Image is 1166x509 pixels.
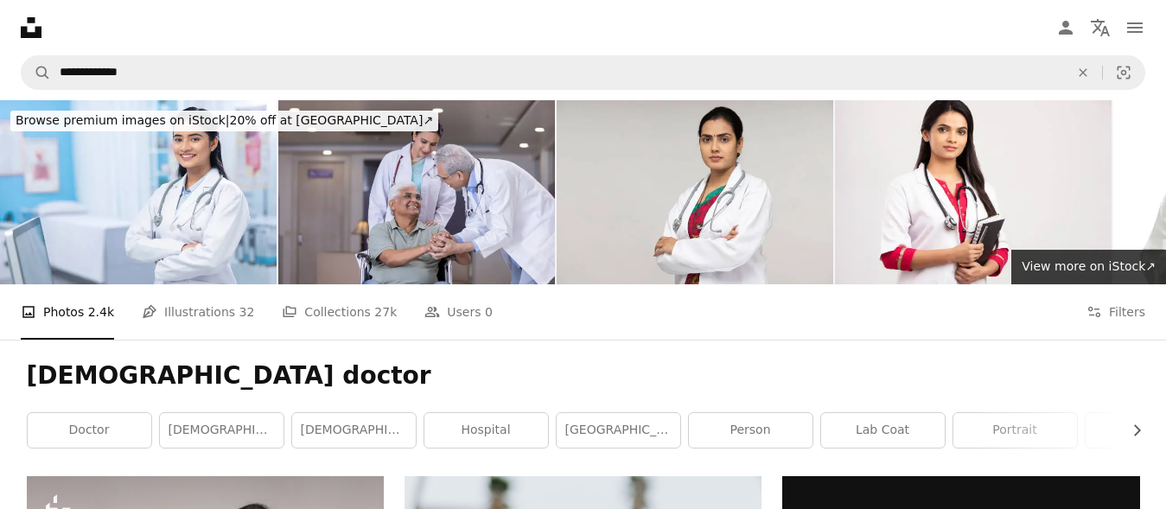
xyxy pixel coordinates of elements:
span: View more on iStock ↗ [1022,259,1156,273]
img: Doctors comforting disabled elderly patient. [278,100,555,284]
button: Menu [1118,10,1152,45]
a: Users 0 [424,284,493,340]
button: Search Unsplash [22,56,51,89]
button: Clear [1064,56,1102,89]
h1: [DEMOGRAPHIC_DATA] doctor [27,360,1140,391]
span: Browse premium images on iStock | [16,113,229,127]
a: [GEOGRAPHIC_DATA] [557,413,680,448]
a: Home — Unsplash [21,17,41,38]
a: [DEMOGRAPHIC_DATA] [DEMOGRAPHIC_DATA] doctor [292,413,416,448]
img: Portrait of Indian female doctor, stock photo [557,100,833,284]
span: 27k [374,302,397,321]
a: hospital [424,413,548,448]
img: Medical concept of Indian beautiful female doctor with note book [835,100,1112,284]
a: doctor [28,413,151,448]
a: portrait [953,413,1077,448]
button: Language [1083,10,1118,45]
a: Collections 27k [282,284,397,340]
a: View more on iStock↗ [1011,250,1166,284]
a: [DEMOGRAPHIC_DATA] doctors [160,413,284,448]
a: lab coat [821,413,945,448]
button: Visual search [1103,56,1144,89]
form: Find visuals sitewide [21,55,1145,90]
span: 32 [239,302,255,321]
span: 20% off at [GEOGRAPHIC_DATA] ↗ [16,113,433,127]
button: Filters [1086,284,1145,340]
button: scroll list to the right [1121,413,1140,448]
a: person [689,413,812,448]
a: Log in / Sign up [1048,10,1083,45]
a: Illustrations 32 [142,284,254,340]
span: 0 [485,302,493,321]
